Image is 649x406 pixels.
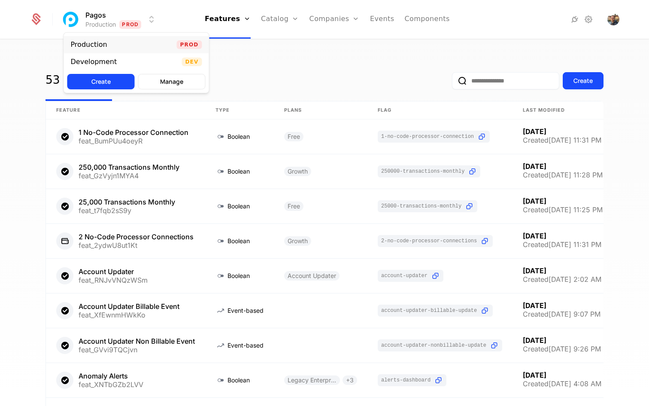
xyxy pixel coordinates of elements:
div: Development [71,58,117,65]
button: Create [67,74,135,89]
span: Prod [177,40,202,49]
button: Manage [138,74,206,89]
div: Select environment [64,32,209,93]
div: Production [71,41,107,48]
span: Dev [182,58,202,66]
